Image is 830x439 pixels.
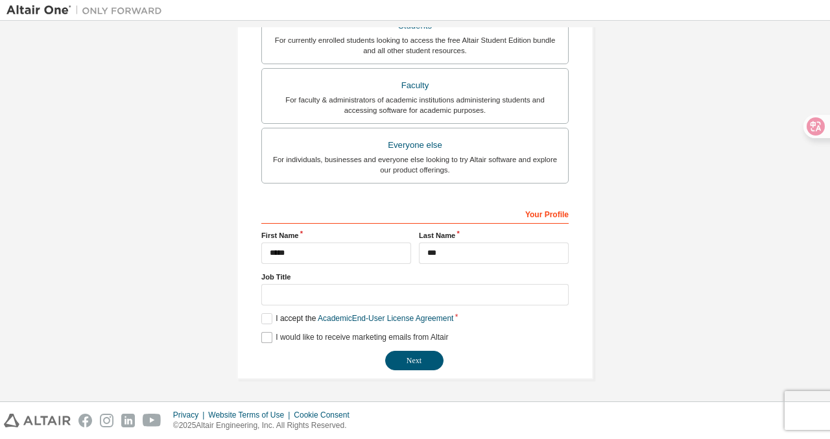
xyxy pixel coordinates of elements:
[270,77,560,95] div: Faculty
[173,410,208,420] div: Privacy
[261,332,448,343] label: I would like to receive marketing emails from Altair
[385,351,444,370] button: Next
[294,410,357,420] div: Cookie Consent
[121,414,135,427] img: linkedin.svg
[419,230,569,241] label: Last Name
[270,95,560,115] div: For faculty & administrators of academic institutions administering students and accessing softwa...
[208,410,294,420] div: Website Terms of Use
[261,313,453,324] label: I accept the
[261,230,411,241] label: First Name
[261,272,569,282] label: Job Title
[270,35,560,56] div: For currently enrolled students looking to access the free Altair Student Edition bundle and all ...
[6,4,169,17] img: Altair One
[78,414,92,427] img: facebook.svg
[270,154,560,175] div: For individuals, businesses and everyone else looking to try Altair software and explore our prod...
[143,414,161,427] img: youtube.svg
[100,414,113,427] img: instagram.svg
[318,314,453,323] a: Academic End-User License Agreement
[173,420,357,431] p: © 2025 Altair Engineering, Inc. All Rights Reserved.
[4,414,71,427] img: altair_logo.svg
[270,136,560,154] div: Everyone else
[261,203,569,224] div: Your Profile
